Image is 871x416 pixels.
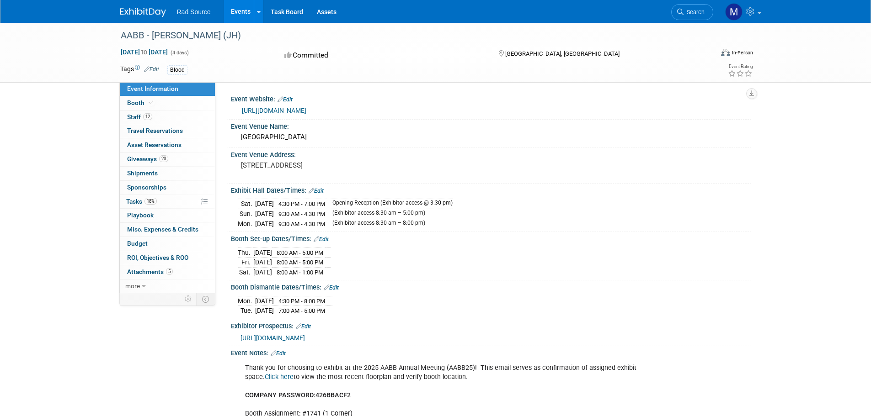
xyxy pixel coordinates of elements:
[118,27,700,44] div: AABB - [PERSON_NAME] (JH)
[120,153,215,166] a: Giveaways20
[181,293,197,305] td: Personalize Event Tab Strip
[120,223,215,237] a: Misc. Expenses & Credits
[241,161,438,169] pre: [STREET_ADDRESS]
[120,8,166,17] img: ExhibitDay
[296,323,311,330] a: Edit
[120,64,159,75] td: Tags
[278,211,325,217] span: 9:30 AM - 4:30 PM
[120,209,215,222] a: Playbook
[196,293,215,305] td: Toggle Event Tabs
[245,391,315,399] b: COMPANY PASSWORD:
[253,258,272,268] td: [DATE]
[127,226,198,233] span: Misc. Expenses & Credits
[127,99,155,106] span: Booth
[278,221,325,227] span: 9:30 AM - 4:30 PM
[238,296,255,306] td: Mon.
[255,296,274,306] td: [DATE]
[255,199,274,209] td: [DATE]
[120,195,215,209] a: Tasks18%
[255,219,274,228] td: [DATE]
[728,64,753,69] div: Event Rating
[140,48,149,56] span: to
[278,307,325,314] span: 7:00 AM - 5:00 PM
[255,209,274,219] td: [DATE]
[725,3,743,21] img: Madison Coleman
[238,219,255,228] td: Mon.
[238,130,744,144] div: [GEOGRAPHIC_DATA]
[120,237,215,251] a: Budget
[231,232,751,244] div: Booth Set-up Dates/Times:
[242,107,306,114] a: [URL][DOMAIN_NAME]
[684,9,705,16] span: Search
[255,306,274,316] td: [DATE]
[144,66,159,73] a: Edit
[231,92,751,104] div: Event Website:
[125,282,140,290] span: more
[127,211,154,219] span: Playbook
[282,47,484,63] div: Committed
[278,298,325,305] span: 4:30 PM - 8:00 PM
[120,181,215,195] a: Sponsorships
[277,249,323,256] span: 8:00 AM - 5:00 PM
[167,65,187,75] div: Blood
[127,254,188,261] span: ROI, Objectives & ROO
[671,4,713,20] a: Search
[327,199,453,209] td: Opening Reception (Exhibitor access @ 3:30 pm)
[120,48,168,56] span: [DATE] [DATE]
[143,113,152,120] span: 12
[120,279,215,293] a: more
[127,268,173,275] span: Attachments
[120,82,215,96] a: Event Information
[327,209,453,219] td: (Exhibitor access 8:30 am – 5:00 pm)
[277,259,323,266] span: 8:00 AM - 5:00 PM
[253,247,272,258] td: [DATE]
[127,85,178,92] span: Event Information
[238,306,255,316] td: Tue.
[231,346,751,358] div: Event Notes:
[309,188,324,194] a: Edit
[505,50,620,57] span: [GEOGRAPHIC_DATA], [GEOGRAPHIC_DATA]
[120,96,215,110] a: Booth
[177,8,211,16] span: Rad Source
[126,198,157,205] span: Tasks
[120,251,215,265] a: ROI, Objectives & ROO
[231,280,751,292] div: Booth Dismantle Dates/Times:
[166,268,173,275] span: 5
[278,200,325,207] span: 4:30 PM - 7:00 PM
[127,155,168,163] span: Giveaways
[327,219,453,228] td: (Exhibitor access 8:30 am – 8:00 pm)
[238,199,255,209] td: Sat.
[253,267,272,277] td: [DATE]
[231,184,751,195] div: Exhibit Hall Dates/Times:
[159,155,168,162] span: 20
[120,138,215,152] a: Asset Reservations
[238,209,255,219] td: Sun.
[170,50,189,56] span: (4 days)
[278,96,293,103] a: Edit
[149,100,153,105] i: Booth reservation complete
[238,258,253,268] td: Fri.
[120,265,215,279] a: Attachments5
[120,167,215,180] a: Shipments
[659,47,753,61] div: Event Format
[127,141,182,148] span: Asset Reservations
[238,267,253,277] td: Sat.
[120,111,215,124] a: Staff12
[265,373,294,381] a: Click here
[324,284,339,291] a: Edit
[277,269,323,276] span: 8:00 AM - 1:00 PM
[240,334,305,342] a: [URL][DOMAIN_NAME]
[144,198,157,205] span: 18%
[238,247,253,258] td: Thu.
[271,350,286,357] a: Edit
[721,49,730,56] img: Format-Inperson.png
[127,113,152,121] span: Staff
[314,236,329,242] a: Edit
[127,127,183,134] span: Travel Reservations
[127,240,148,247] span: Budget
[231,120,751,131] div: Event Venue Name:
[127,169,158,177] span: Shipments
[231,148,751,159] div: Event Venue Address:
[120,124,215,138] a: Travel Reservations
